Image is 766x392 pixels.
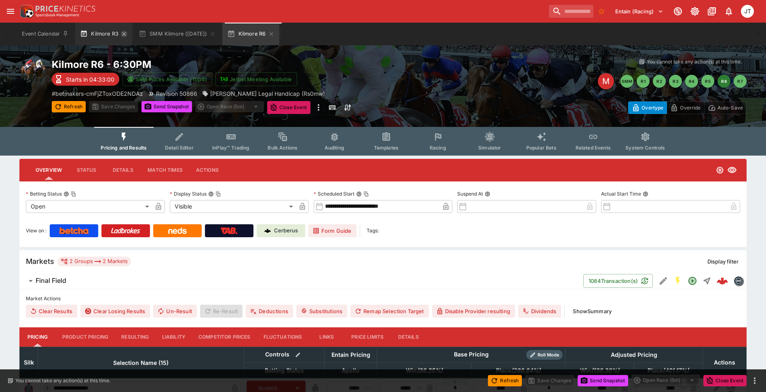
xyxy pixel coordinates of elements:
div: Josh Tanner [741,5,754,18]
button: Actual Start Time [643,191,648,197]
p: Copy To Clipboard [52,89,143,98]
a: Form Guide [308,224,357,237]
button: Resulting [115,327,155,347]
nav: pagination navigation [620,75,747,88]
button: Display filter [703,255,743,268]
button: SRM Prices Available (Top4) [122,72,212,86]
p: Scheduled Start [314,190,355,197]
button: Actions [189,160,226,180]
button: Clear Results [26,305,77,318]
div: split button [195,101,264,112]
button: Price Limits [345,327,390,347]
button: Documentation [705,4,719,19]
img: TabNZ [221,228,238,234]
img: jetbet-logo.svg [220,75,228,83]
button: Josh Tanner [739,2,756,20]
button: Auto-Save [704,101,747,114]
p: Overtype [641,103,663,112]
p: Display Status [170,190,207,197]
p: Starts in 04:33:00 [66,75,114,84]
div: 98bd9f00-6b9f-4bf5-82ae-ebf299879e28 [717,275,728,287]
span: Related Events [576,145,611,151]
span: Place(401.17%) [639,366,698,375]
img: Betcha [59,228,89,234]
button: Select Tenant [610,5,668,18]
div: Edit Meeting [598,73,614,89]
button: R1 [637,75,650,88]
p: Betting Status [26,190,62,197]
button: Final Field [19,273,583,289]
img: Cerberus [264,228,271,234]
span: System Controls [625,145,665,151]
button: Refresh [488,375,522,386]
div: Base Pricing [451,350,492,360]
img: PriceKinetics [36,6,95,12]
button: Disable Provider resulting [432,305,515,318]
button: Send Snapshot [578,375,628,386]
div: Event type filters [94,127,671,156]
p: Override [680,103,701,112]
button: Bulk edit [293,350,303,360]
th: Actions [703,347,746,378]
em: ( 98.25 %) [417,366,443,375]
button: Betting StatusCopy To Clipboard [63,191,69,197]
button: Dividends [518,305,561,318]
button: Details [105,160,141,180]
h2: Copy To Clipboard [52,58,399,71]
svg: Open [716,166,724,174]
button: R7 [734,75,747,88]
img: betmakers [734,276,743,285]
button: more [750,376,760,386]
button: Copy To Clipboard [363,191,369,197]
p: Revision 50866 [156,89,197,98]
span: InPlay™ Trading [212,145,249,151]
button: Display StatusCopy To Clipboard [208,191,214,197]
th: Apollo [325,362,377,378]
label: Tags: [367,224,379,237]
div: betmakers [734,276,743,286]
button: R4 [685,75,698,88]
button: R5 [701,75,714,88]
span: Win(130.30%) [571,366,628,375]
div: Start From [628,101,747,114]
button: more [314,101,323,114]
span: Betting Status [256,366,313,375]
span: Racing [430,145,446,151]
div: Coulter Legal Handicap (Rs0mw) [202,89,325,98]
button: Notifications [722,4,736,19]
p: Actual Start Time [601,190,641,197]
img: Sportsbook Management [36,13,79,17]
svg: Open [688,276,697,286]
span: Place(299.84%) [487,366,549,375]
button: Edit Detail [656,274,671,288]
button: R2 [653,75,666,88]
img: Ladbrokes [111,228,140,234]
button: Suspend At [485,191,490,197]
em: ( 130.30 %) [591,366,619,375]
h6: Final Field [36,276,66,285]
button: Un-Result [153,305,196,318]
a: Cerberus [257,224,305,237]
button: Jetbet Meeting Available [215,72,297,86]
button: Copy To Clipboard [215,191,221,197]
span: Bulk Actions [268,145,298,151]
th: Entain Pricing [325,347,377,362]
p: Cerberus [274,227,298,235]
span: Pricing and Results [101,145,147,151]
button: Override [667,101,704,114]
button: Status [68,160,105,180]
button: Close Event [267,101,310,114]
span: Auditing [325,145,344,151]
div: Show/hide Price Roll mode configuration. [526,350,563,360]
button: Event Calendar [17,23,74,45]
button: Fluctuations [257,327,309,347]
button: Toggle light/dark mode [688,4,702,19]
img: PriceKinetics Logo [18,3,34,19]
div: Visible [170,200,296,213]
button: Competitor Prices [192,327,257,347]
div: Open [26,200,152,213]
span: Detail Editor [165,145,194,151]
svg: Visible [727,165,737,175]
span: Simulator [478,145,501,151]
